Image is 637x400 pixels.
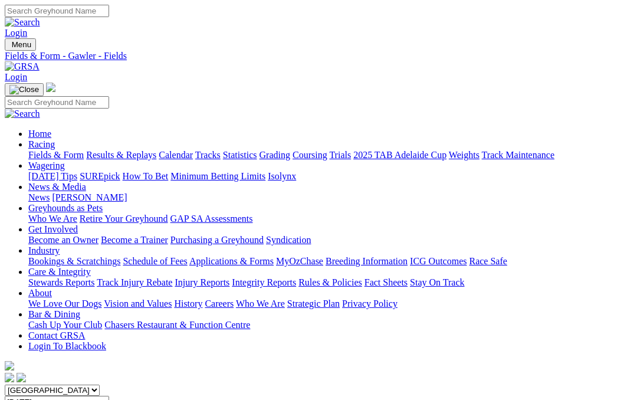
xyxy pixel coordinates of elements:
a: Login [5,28,27,38]
a: Grading [260,150,290,160]
div: About [28,299,632,309]
a: Syndication [266,235,311,245]
a: Racing [28,139,55,149]
a: Breeding Information [326,256,408,266]
a: [PERSON_NAME] [52,192,127,202]
a: About [28,288,52,298]
img: Search [5,17,40,28]
a: Become an Owner [28,235,98,245]
a: News [28,192,50,202]
a: Isolynx [268,171,296,181]
a: Chasers Restaurant & Function Centre [104,320,250,330]
div: Care & Integrity [28,277,632,288]
a: Coursing [293,150,327,160]
a: Bookings & Scratchings [28,256,120,266]
img: Search [5,109,40,119]
img: facebook.svg [5,373,14,382]
a: ICG Outcomes [410,256,467,266]
a: Greyhounds as Pets [28,203,103,213]
div: Get Involved [28,235,632,245]
a: SUREpick [80,171,120,181]
div: Industry [28,256,632,267]
button: Toggle navigation [5,38,36,51]
a: Trials [329,150,351,160]
a: Integrity Reports [232,277,296,287]
a: Track Maintenance [482,150,554,160]
a: GAP SA Assessments [170,214,253,224]
a: Schedule of Fees [123,256,187,266]
a: [DATE] Tips [28,171,77,181]
a: Become a Trainer [101,235,168,245]
a: Industry [28,245,60,255]
a: Applications & Forms [189,256,274,266]
div: Wagering [28,171,632,182]
a: Home [28,129,51,139]
a: We Love Our Dogs [28,299,101,309]
a: Fields & Form [28,150,84,160]
div: Bar & Dining [28,320,632,330]
img: twitter.svg [17,373,26,382]
a: Privacy Policy [342,299,398,309]
a: Purchasing a Greyhound [170,235,264,245]
a: Contact GRSA [28,330,85,340]
a: Care & Integrity [28,267,91,277]
div: Racing [28,150,632,160]
a: Calendar [159,150,193,160]
a: Fields & Form - Gawler - Fields [5,51,632,61]
a: Stay On Track [410,277,464,287]
a: Wagering [28,160,65,171]
a: Vision and Values [104,299,172,309]
a: Fact Sheets [365,277,408,287]
a: Injury Reports [175,277,229,287]
button: Toggle navigation [5,83,44,96]
img: logo-grsa-white.png [5,361,14,371]
a: History [174,299,202,309]
a: Minimum Betting Limits [170,171,265,181]
a: Strategic Plan [287,299,340,309]
a: Weights [449,150,480,160]
a: News & Media [28,182,86,192]
a: Track Injury Rebate [97,277,172,287]
input: Search [5,96,109,109]
div: News & Media [28,192,632,203]
a: Login [5,72,27,82]
input: Search [5,5,109,17]
a: Tracks [195,150,221,160]
div: Greyhounds as Pets [28,214,632,224]
a: Race Safe [469,256,507,266]
a: Careers [205,299,234,309]
a: MyOzChase [276,256,323,266]
img: GRSA [5,61,40,72]
a: Rules & Policies [298,277,362,287]
a: 2025 TAB Adelaide Cup [353,150,446,160]
a: Cash Up Your Club [28,320,102,330]
span: Menu [12,40,31,49]
a: Retire Your Greyhound [80,214,168,224]
a: Who We Are [236,299,285,309]
a: Bar & Dining [28,309,80,319]
a: Stewards Reports [28,277,94,287]
a: Login To Blackbook [28,341,106,351]
a: How To Bet [123,171,169,181]
a: Get Involved [28,224,78,234]
a: Who We Are [28,214,77,224]
img: Close [9,85,39,94]
a: Results & Replays [86,150,156,160]
a: Statistics [223,150,257,160]
img: logo-grsa-white.png [46,83,55,92]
